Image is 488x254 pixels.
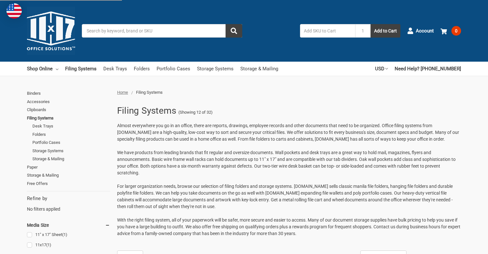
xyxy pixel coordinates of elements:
[82,24,242,38] input: Search by keyword, brand or SKU
[407,22,434,39] a: Account
[27,241,110,250] a: 11x17
[117,122,461,143] p: Almost everywhere you go in an office, there are reports, drawings, employee records and other do...
[103,62,127,76] a: Desk Trays
[27,195,110,202] h5: Refine by
[32,130,110,139] a: Folders
[117,102,176,119] h1: Filing Systems
[27,180,110,188] a: Free Offers
[134,62,150,76] a: Folders
[27,62,58,76] a: Shop Online
[6,3,22,19] img: duty and tax information for United States
[27,195,110,212] div: No filters applied
[27,106,110,114] a: Clipboards
[157,62,190,76] a: Portfolio Cases
[117,183,461,210] p: For larger organization needs, browse our selection of filing folders and storage systems. [DOMAI...
[27,163,110,171] a: Paper
[240,62,278,76] a: Storage & Mailing
[27,231,110,239] a: 11" x 17" Sheet
[416,27,434,35] span: Account
[65,62,97,76] a: Filing Systems
[178,109,213,116] span: (Showing 12 of 32)
[32,122,110,130] a: Desk Trays
[197,62,234,76] a: Storage Systems
[117,149,461,176] p: We have products from leading brands that fit regular and oversize documents. Wall pockets and de...
[371,24,400,38] button: Add to Cart
[136,90,163,95] span: Filing Systems
[441,22,461,39] a: 0
[27,98,110,106] a: Accessories
[375,62,388,76] a: USD
[451,26,461,36] span: 0
[395,62,461,76] a: Need Help? [PHONE_NUMBER]
[46,242,51,247] span: (1)
[27,114,110,122] a: Filing Systems
[32,138,110,147] a: Portfolio Cases
[27,7,75,55] img: 11x17.com
[27,171,110,180] a: Storage & Mailing
[32,155,110,163] a: Storage & Mailing
[32,147,110,155] a: Storage Systems
[27,221,110,229] h5: Media Size
[117,217,461,237] p: With the right filing system, all of your paperwork will be safer, more secure and easier to acce...
[27,89,110,98] a: Binders
[62,232,67,237] span: (1)
[117,90,128,95] a: Home
[300,24,355,38] input: Add SKU to Cart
